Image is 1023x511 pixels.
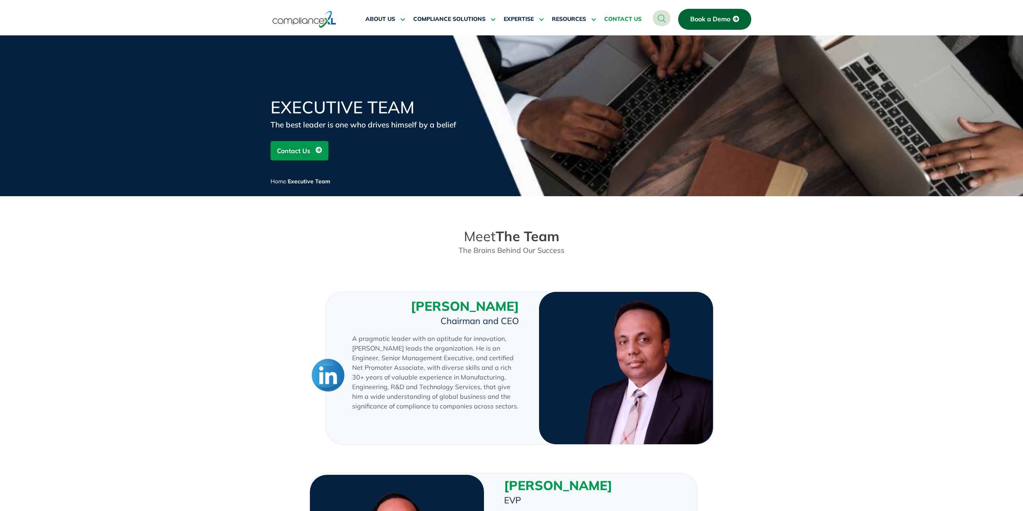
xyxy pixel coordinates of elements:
[604,16,642,23] span: CONTACT US
[277,143,310,158] span: Contact Us
[365,16,395,23] span: ABOUT US
[275,228,749,244] h2: Meet
[271,99,463,116] h1: Executive Team
[504,16,534,23] span: EXPERTISE
[365,10,405,29] a: ABOUT US
[552,10,596,29] a: RESOURCES
[271,119,463,130] div: The best leader is one who drives himself by a belief
[504,495,671,505] h5: EVP
[288,178,330,185] span: Executive Team
[275,246,749,255] p: The Brains Behind Our Success
[552,16,586,23] span: RESOURCES
[413,16,486,23] span: COMPLIANCE SOLUTIONS
[604,10,642,29] a: CONTACT US
[271,178,330,185] span: /
[653,10,670,26] a: navsearch-button
[413,10,496,29] a: COMPLIANCE SOLUTIONS
[678,9,751,30] a: Book a Demo
[496,228,560,245] strong: The Team
[271,141,328,160] a: Contact Us
[504,10,544,29] a: EXPERTISE
[352,334,519,411] p: A pragmatic leader with an aptitude for innovation, [PERSON_NAME] leads the organization. He is a...
[273,10,336,29] img: logo-one.svg
[352,316,519,326] h5: Chairman and CEO
[352,298,519,314] h3: [PERSON_NAME]
[690,16,730,23] span: Book a Demo
[271,178,286,185] a: Home
[504,477,671,493] h3: [PERSON_NAME]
